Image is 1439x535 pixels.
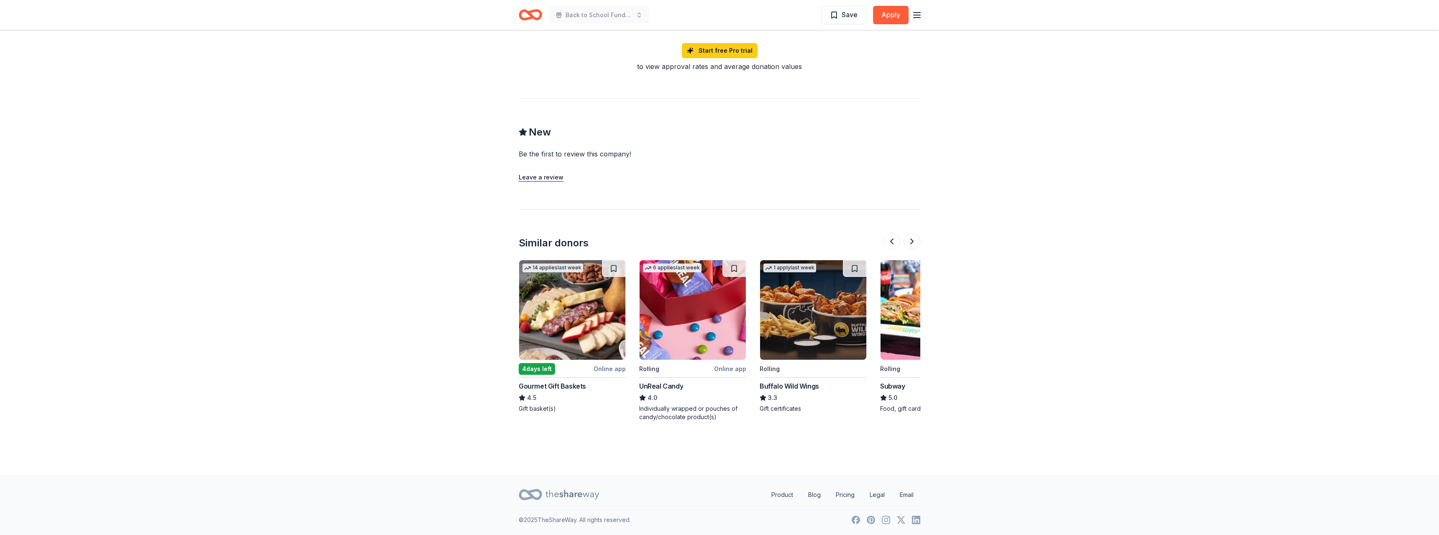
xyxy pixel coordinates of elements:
span: 4.5 [527,393,536,403]
div: Gift basket(s) [519,404,626,413]
div: Rolling [639,364,659,374]
div: Online app [594,363,626,374]
div: Individually wrapped or pouches of candy/chocolate product(s) [639,404,746,421]
div: Gift certificates [760,404,867,413]
a: Image for Buffalo Wild Wings1 applylast weekRollingBuffalo Wild Wings3.3Gift certificates [760,260,867,413]
a: Pricing [829,486,861,503]
p: © 2025 TheShareWay. All rights reserved. [519,515,631,525]
button: Back to School Fundrasier [549,7,649,23]
div: Buffalo Wild Wings [760,381,819,391]
div: Similar donors [519,236,589,250]
a: Image for SubwayRollingSubway5.0Food, gift card(s) [880,260,987,413]
div: Online app [714,363,746,374]
img: Image for UnReal Candy [640,260,746,360]
span: New [529,125,551,139]
img: Image for Buffalo Wild Wings [760,260,866,360]
button: Leave a review [519,172,563,182]
span: 5.0 [888,393,897,403]
div: Food, gift card(s) [880,404,987,413]
div: Gourmet Gift Baskets [519,381,586,391]
span: 3.3 [768,393,777,403]
a: Email [893,486,920,503]
div: 4 days left [519,363,555,375]
div: 1 apply last week [763,264,816,272]
div: Be the first to review this company! [519,149,733,159]
a: Blog [801,486,827,503]
a: Product [765,486,800,503]
nav: quick links [765,486,920,503]
a: Image for Gourmet Gift Baskets14 applieslast week4days leftOnline appGourmet Gift Baskets4.5Gift ... [519,260,626,413]
div: Rolling [760,364,780,374]
span: Save [842,9,858,20]
span: 4.0 [648,393,657,403]
img: Image for Subway [881,260,987,360]
div: Subway [880,381,905,391]
div: UnReal Candy [639,381,683,391]
img: Image for Gourmet Gift Baskets [519,260,625,360]
a: Image for UnReal Candy6 applieslast weekRollingOnline appUnReal Candy4.0Individually wrapped or p... [639,260,746,421]
a: Home [519,5,542,25]
span: Back to School Fundrasier [566,10,632,20]
div: to view approval rates and average donation values [519,61,920,72]
div: 14 applies last week [522,264,583,272]
a: Start free Pro trial [682,43,758,58]
button: Apply [873,6,909,24]
div: 6 applies last week [643,264,702,272]
a: Legal [863,486,891,503]
button: Save [821,6,866,24]
div: Rolling [880,364,900,374]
